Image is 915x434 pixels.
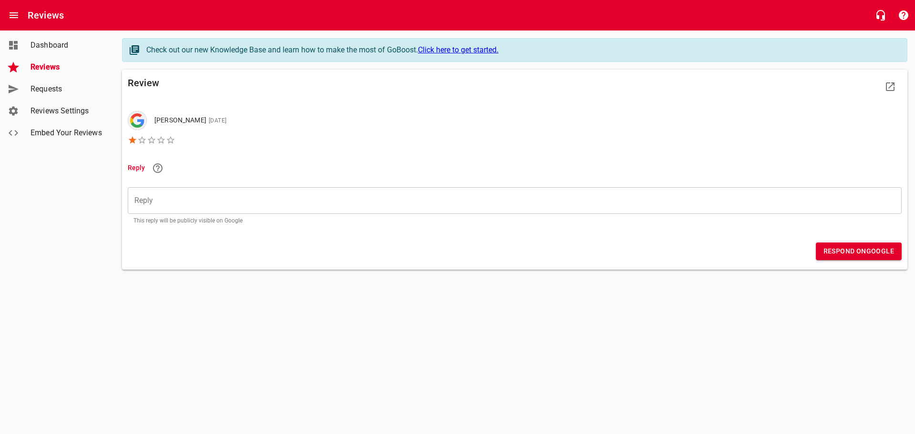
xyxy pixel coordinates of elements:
[30,40,103,51] span: Dashboard
[128,111,147,130] div: Google
[816,242,902,260] button: Respond onGoogle
[128,75,515,91] h6: Review
[2,4,25,27] button: Open drawer
[128,111,147,130] img: google-dark.png
[30,105,103,117] span: Reviews Settings
[128,156,902,180] li: Reply
[28,8,64,23] h6: Reviews
[879,75,902,98] a: View Review Site
[892,4,915,27] button: Support Portal
[146,157,169,180] a: Learn more about responding to reviews
[146,44,897,56] div: Check out our new Knowledge Base and learn how to make the most of GoBoost.
[869,4,892,27] button: Live Chat
[133,218,896,223] p: This reply will be publicly visible on Google
[30,127,103,139] span: Embed Your Reviews
[418,45,498,54] a: Click here to get started.
[206,117,226,124] span: [DATE]
[30,83,103,95] span: Requests
[154,115,226,126] p: [PERSON_NAME]
[30,61,103,73] span: Reviews
[823,245,894,257] span: Respond on Google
